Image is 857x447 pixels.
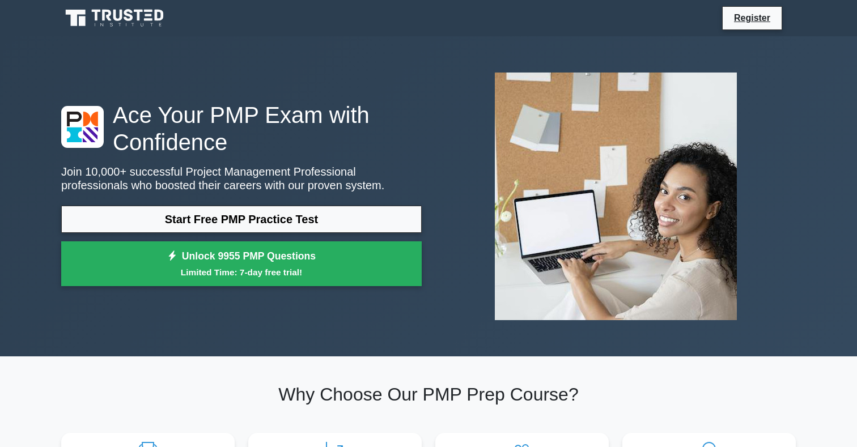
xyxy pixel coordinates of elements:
[61,101,422,156] h1: Ace Your PMP Exam with Confidence
[61,165,422,192] p: Join 10,000+ successful Project Management Professional professionals who boosted their careers w...
[727,11,777,25] a: Register
[75,266,408,279] small: Limited Time: 7-day free trial!
[61,384,796,405] h2: Why Choose Our PMP Prep Course?
[61,241,422,287] a: Unlock 9955 PMP QuestionsLimited Time: 7-day free trial!
[61,206,422,233] a: Start Free PMP Practice Test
